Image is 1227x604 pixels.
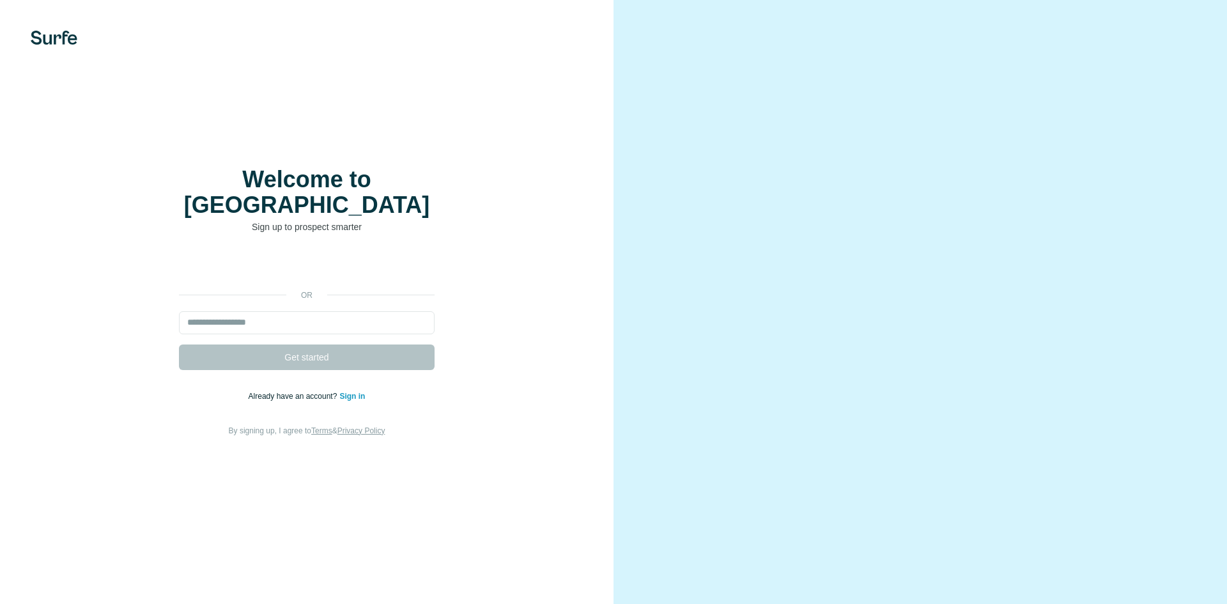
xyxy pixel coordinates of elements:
[339,392,365,401] a: Sign in
[337,426,385,435] a: Privacy Policy
[311,426,332,435] a: Terms
[229,426,385,435] span: By signing up, I agree to &
[173,252,441,281] iframe: Sign in with Google Button
[179,167,435,218] h1: Welcome to [GEOGRAPHIC_DATA]
[179,221,435,233] p: Sign up to prospect smarter
[31,31,77,45] img: Surfe's logo
[286,290,327,301] p: or
[249,392,340,401] span: Already have an account?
